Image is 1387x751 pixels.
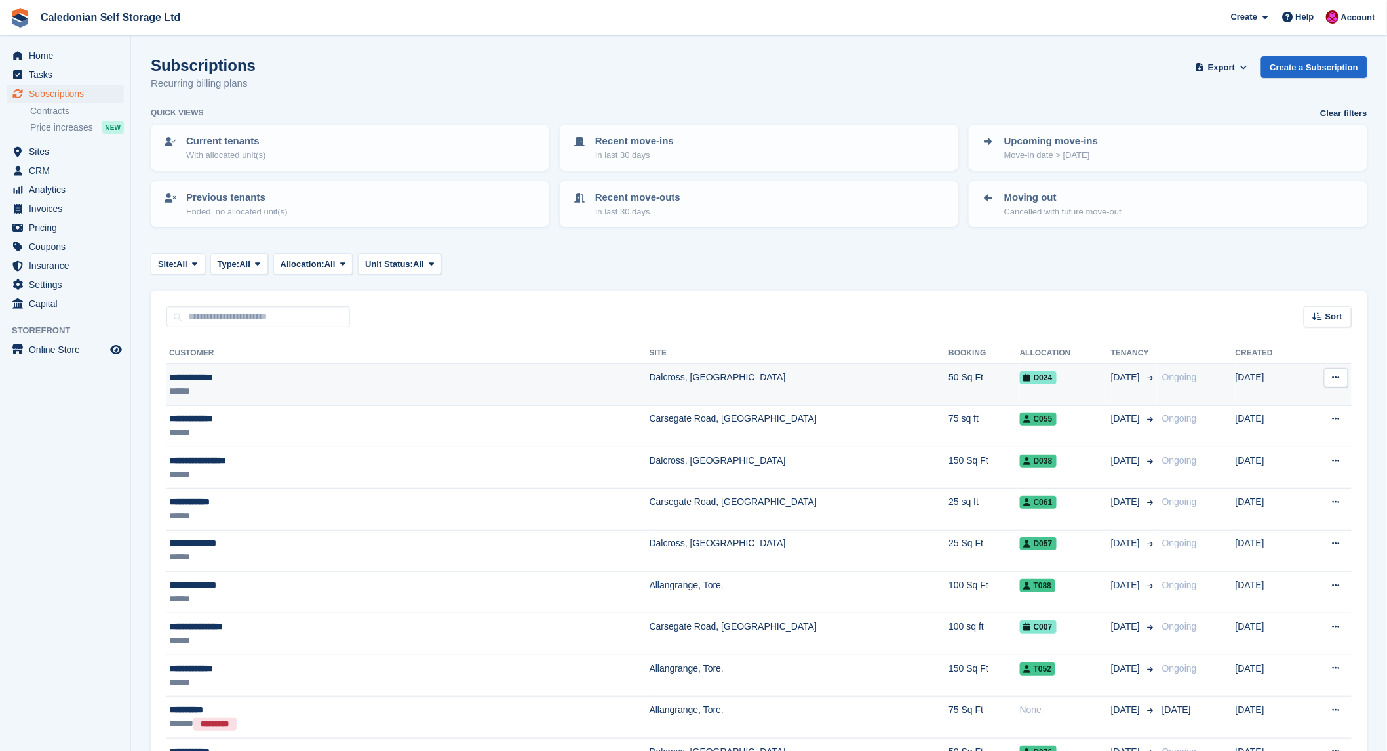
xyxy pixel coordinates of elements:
a: Recent move-ins In last 30 days [561,126,957,169]
th: Allocation [1020,343,1111,364]
a: Preview store [108,342,124,357]
span: [DATE] [1111,495,1143,509]
p: Previous tenants [186,190,288,205]
span: [DATE] [1111,371,1143,384]
span: Pricing [29,218,107,237]
span: Insurance [29,256,107,275]
span: Ongoing [1162,538,1197,548]
button: Site: All [151,253,205,275]
a: menu [7,180,124,199]
span: Allocation: [281,258,324,271]
th: Created [1236,343,1302,364]
p: Moving out [1004,190,1122,205]
td: [DATE] [1236,405,1302,447]
a: Price increases NEW [30,120,124,134]
span: Coupons [29,237,107,256]
span: D057 [1020,537,1057,550]
a: Clear filters [1320,107,1367,120]
span: [DATE] [1111,578,1143,592]
td: 75 Sq Ft [948,697,1020,739]
img: stora-icon-8386f47178a22dfd0bd8f6a31ec36ba5ce8667c1dd55bd0f319d3a0aa187defe.svg [10,8,30,28]
a: Caledonian Self Storage Ltd [35,7,186,28]
a: Recent move-outs In last 30 days [561,182,957,226]
td: 100 Sq Ft [948,572,1020,613]
h6: Quick views [151,107,204,119]
span: Sites [29,142,107,161]
a: menu [7,275,124,294]
span: Ongoing [1162,372,1197,382]
button: Unit Status: All [358,253,441,275]
span: Account [1341,11,1375,24]
span: Ongoing [1162,455,1197,466]
p: Recent move-ins [595,134,674,149]
p: Cancelled with future move-out [1004,205,1122,218]
span: Online Store [29,340,107,359]
span: Create [1231,10,1257,24]
span: C061 [1020,496,1057,509]
button: Allocation: All [273,253,353,275]
td: Carsegate Road, [GEOGRAPHIC_DATA] [650,613,949,655]
a: menu [7,85,124,103]
img: Donald Mathieson [1326,10,1339,24]
a: Previous tenants Ended, no allocated unit(s) [152,182,548,226]
a: menu [7,142,124,161]
span: Ongoing [1162,497,1197,507]
a: menu [7,237,124,256]
a: menu [7,256,124,275]
td: 75 sq ft [948,405,1020,447]
span: Ongoing [1162,413,1197,424]
a: menu [7,340,124,359]
a: Upcoming move-ins Move-in date > [DATE] [970,126,1366,169]
span: Storefront [12,324,130,337]
span: Unit Status: [365,258,413,271]
td: [DATE] [1236,655,1302,696]
a: menu [7,47,124,65]
button: Type: All [210,253,268,275]
span: Ongoing [1162,580,1197,590]
span: [DATE] [1111,454,1143,468]
p: Recurring billing plans [151,76,256,91]
span: [DATE] [1111,703,1143,717]
a: menu [7,66,124,84]
span: T088 [1020,579,1055,592]
td: Carsegate Road, [GEOGRAPHIC_DATA] [650,489,949,530]
span: Capital [29,294,107,313]
td: Carsegate Road, [GEOGRAPHIC_DATA] [650,405,949,447]
td: 150 Sq Ft [948,655,1020,696]
p: Current tenants [186,134,265,149]
span: All [413,258,424,271]
td: [DATE] [1236,613,1302,655]
span: D024 [1020,371,1057,384]
span: Export [1208,61,1235,74]
span: C007 [1020,620,1057,634]
a: Contracts [30,105,124,117]
td: 50 Sq Ft [948,364,1020,405]
td: [DATE] [1236,489,1302,530]
a: menu [7,199,124,218]
td: Allangrange, Tore. [650,572,949,613]
td: Allangrange, Tore. [650,697,949,739]
span: All [239,258,250,271]
span: Home [29,47,107,65]
td: Allangrange, Tore. [650,655,949,696]
span: Settings [29,275,107,294]
p: With allocated unit(s) [186,149,265,162]
div: None [1020,703,1111,717]
span: Analytics [29,180,107,199]
td: [DATE] [1236,530,1302,571]
p: Recent move-outs [595,190,680,205]
th: Site [650,343,949,364]
td: 25 Sq Ft [948,530,1020,571]
th: Booking [948,343,1020,364]
span: Price increases [30,121,93,134]
td: 150 Sq Ft [948,447,1020,488]
p: Move-in date > [DATE] [1004,149,1098,162]
span: Ongoing [1162,663,1197,674]
span: All [176,258,187,271]
span: C055 [1020,413,1057,426]
td: Dalcross, [GEOGRAPHIC_DATA] [650,447,949,488]
button: Export [1193,56,1251,78]
a: Current tenants With allocated unit(s) [152,126,548,169]
span: Help [1296,10,1314,24]
span: Tasks [29,66,107,84]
